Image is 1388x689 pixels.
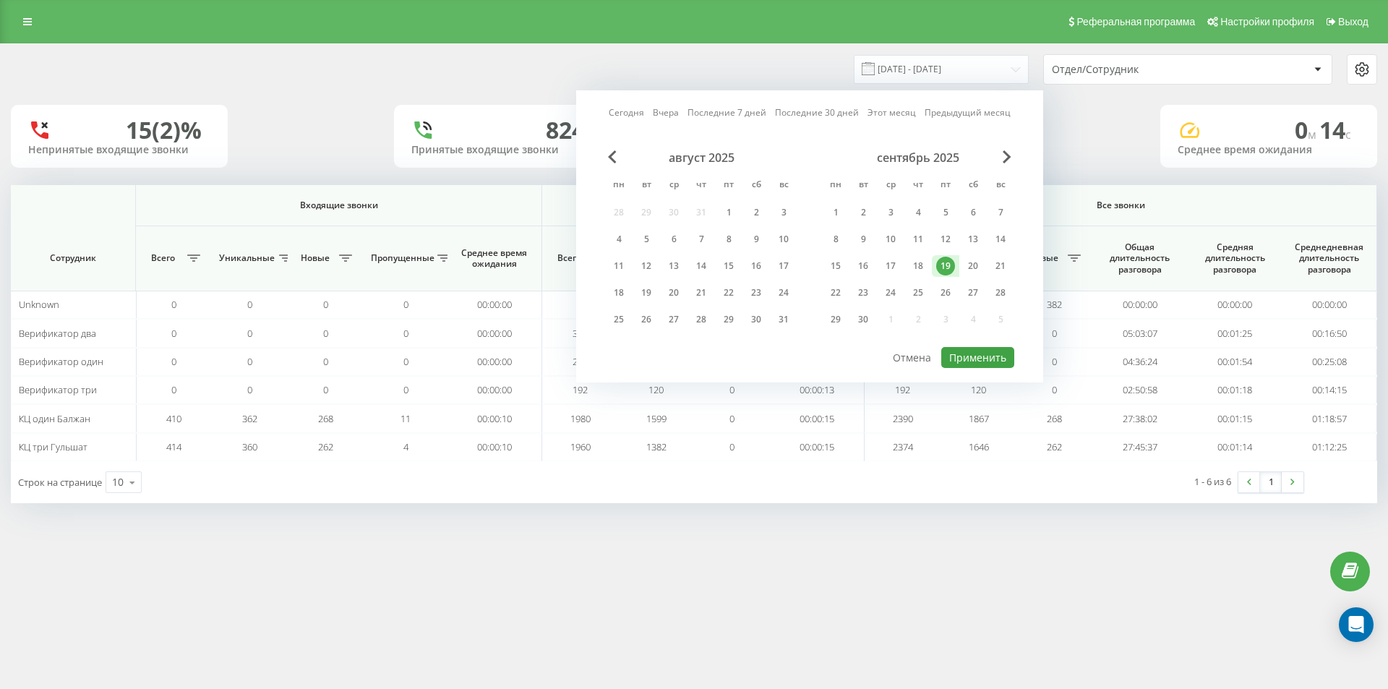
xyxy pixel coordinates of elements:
span: Общая длительность разговора [1104,241,1176,275]
div: пн 29 сент. 2025 г. [822,309,849,330]
span: Unknown [19,298,59,311]
span: 0 [323,383,328,396]
div: 15 (2)% [126,116,202,144]
div: 11 [909,230,928,249]
td: 00:01:25 [1188,319,1282,347]
div: 16 [747,257,766,275]
div: вс 3 авг. 2025 г. [770,202,797,223]
span: 362 [242,412,257,425]
div: пт 8 авг. 2025 г. [715,228,742,250]
abbr: вторник [635,175,657,197]
div: чт 18 сент. 2025 г. [904,255,932,277]
div: 17 [881,257,900,275]
div: сб 9 авг. 2025 г. [742,228,770,250]
div: чт 21 авг. 2025 г. [687,282,715,304]
span: Выход [1338,16,1368,27]
span: 4 [403,440,408,453]
td: 00:25:08 [1282,348,1377,376]
span: Верификатор два [19,327,96,340]
div: 29 [719,310,738,329]
div: ср 17 сент. 2025 г. [877,255,904,277]
div: 25 [609,310,628,329]
td: 00:01:18 [1188,376,1282,404]
div: 23 [747,283,766,302]
div: сб 13 сент. 2025 г. [959,228,987,250]
td: 00:00:00 [447,291,542,319]
div: 6 [664,230,683,249]
span: 1867 [969,412,989,425]
div: 26 [637,310,656,329]
span: 120 [648,383,664,396]
div: 17 [774,257,793,275]
span: 410 [166,412,181,425]
span: 14 [1319,114,1351,145]
div: 21 [692,283,711,302]
div: 11 [609,257,628,275]
span: 338 [573,327,588,340]
div: вс 14 сент. 2025 г. [987,228,1014,250]
div: сб 23 авг. 2025 г. [742,282,770,304]
div: чт 4 сент. 2025 г. [904,202,932,223]
div: вт 5 авг. 2025 г. [633,228,660,250]
td: 00:01:14 [1188,433,1282,461]
div: ср 27 авг. 2025 г. [660,309,687,330]
span: 0 [1052,383,1057,396]
span: Новые [1024,252,1063,264]
span: 382 [1047,298,1062,311]
div: чт 25 сент. 2025 г. [904,282,932,304]
td: 00:14:15 [1282,376,1377,404]
div: 2 [747,203,766,222]
div: 8 [826,230,845,249]
div: вс 31 авг. 2025 г. [770,309,797,330]
span: Входящие звонки [163,200,515,211]
a: Сегодня [609,106,644,119]
div: август 2025 [605,150,797,165]
td: 00:01:54 [1188,348,1282,376]
span: Всего [143,252,183,264]
span: 414 [166,440,181,453]
td: 00:00:00 [447,348,542,376]
td: 02:50:58 [1092,376,1187,404]
div: пт 19 сент. 2025 г. [932,255,959,277]
div: вт 30 сент. 2025 г. [849,309,877,330]
div: 4 [909,203,928,222]
span: Верификатор три [19,383,97,396]
div: 13 [664,257,683,275]
span: Реферальная программа [1076,16,1195,27]
span: Сотрудник [24,252,123,264]
div: 13 [964,230,982,249]
div: 30 [854,310,873,329]
div: пт 26 сент. 2025 г. [932,282,959,304]
div: 7 [692,230,711,249]
div: ср 20 авг. 2025 г. [660,282,687,304]
td: 00:00:00 [447,376,542,404]
div: 3 [774,203,793,222]
span: Новые [295,252,335,264]
div: 15 [719,257,738,275]
div: вс 24 авг. 2025 г. [770,282,797,304]
span: 1599 [646,412,667,425]
td: 00:00:15 [770,433,865,461]
td: 00:01:15 [1188,404,1282,432]
span: 192 [573,383,588,396]
div: пт 29 авг. 2025 г. [715,309,742,330]
span: Средняя длительность разговора [1199,241,1271,275]
div: 18 [909,257,928,275]
div: вт 2 сент. 2025 г. [849,202,877,223]
abbr: воскресенье [990,175,1011,197]
div: ср 6 авг. 2025 г. [660,228,687,250]
div: 21 [991,257,1010,275]
div: 22 [826,283,845,302]
span: Исходящие звонки [565,200,841,211]
a: Этот месяц [867,106,916,119]
button: Применить [941,347,1014,368]
div: 8 [719,230,738,249]
span: 360 [242,440,257,453]
a: Вчера [653,106,679,119]
a: Последние 7 дней [687,106,766,119]
abbr: воскресенье [773,175,794,197]
span: 0 [403,298,408,311]
td: 27:45:37 [1092,433,1187,461]
td: 00:16:50 [1282,319,1377,347]
div: 15 [826,257,845,275]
